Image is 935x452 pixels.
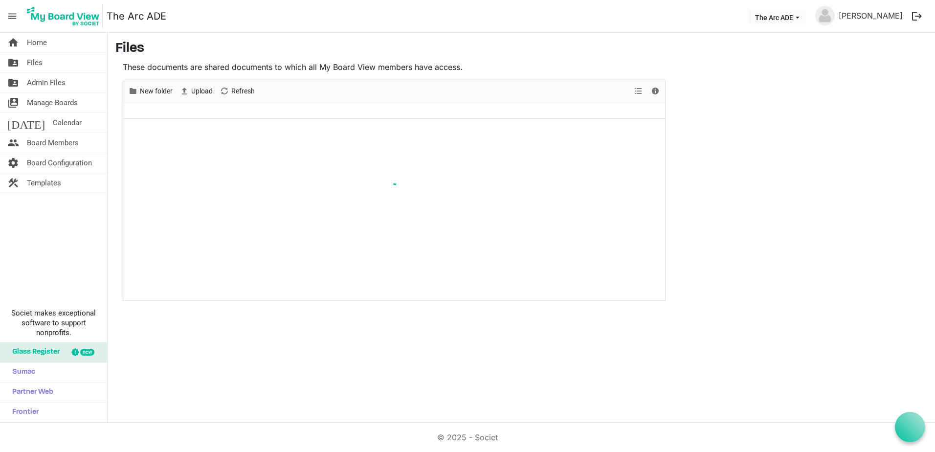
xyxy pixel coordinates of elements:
span: folder_shared [7,53,19,72]
span: switch_account [7,93,19,113]
span: Files [27,53,43,72]
a: The Arc ADE [107,6,166,26]
span: Board Configuration [27,153,92,173]
img: My Board View Logo [24,4,103,28]
span: Templates [27,173,61,193]
p: These documents are shared documents to which all My Board View members have access. [123,61,666,73]
a: My Board View Logo [24,4,107,28]
span: folder_shared [7,73,19,92]
a: © 2025 - Societ [437,432,498,442]
span: [DATE] [7,113,45,133]
span: Manage Boards [27,93,78,113]
span: Board Members [27,133,79,153]
span: home [7,33,19,52]
button: logout [907,6,927,26]
span: settings [7,153,19,173]
span: Admin Files [27,73,66,92]
span: Societ makes exceptional software to support nonprofits. [4,308,103,338]
span: Glass Register [7,342,60,362]
span: Home [27,33,47,52]
img: no-profile-picture.svg [815,6,835,25]
a: [PERSON_NAME] [835,6,907,25]
span: Sumac [7,362,35,382]
span: Frontier [7,403,39,422]
span: construction [7,173,19,193]
span: Partner Web [7,383,53,402]
span: Calendar [53,113,82,133]
div: new [80,349,94,356]
span: menu [3,7,22,25]
h3: Files [115,41,927,57]
span: people [7,133,19,153]
button: The Arc ADE dropdownbutton [749,10,806,24]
